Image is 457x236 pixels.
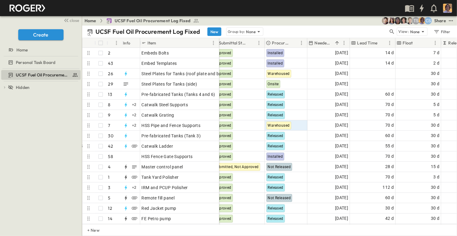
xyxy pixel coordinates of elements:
[158,40,164,46] button: Sort
[335,174,348,181] span: [DATE]
[123,34,130,51] div: Info
[142,50,169,56] span: Embeds Bolts
[431,215,440,222] span: 30 d
[215,82,231,86] span: Approved
[142,81,197,87] span: Steel Plates for Tanks (side)
[131,122,138,129] div: + 2
[385,91,394,98] span: 60 d
[215,72,231,76] span: Approved
[142,71,233,77] span: Steel Plates for Tanks (roof plate and bottom)
[298,39,305,47] button: Menu
[291,40,298,46] button: Sort
[433,111,439,118] span: 5 d
[268,154,283,159] span: Installed
[431,80,440,87] span: 30 d
[418,17,426,24] img: Carlos Garcia (cgarcia@herrero.com)
[335,122,348,129] span: [DATE]
[108,143,113,149] p: 42
[107,38,122,48] div: #
[215,206,231,210] span: Approved
[108,164,111,170] p: 4
[122,38,140,48] div: Info
[268,113,283,117] span: Released
[433,60,439,67] span: 2 d
[433,28,451,35] div: Filter
[268,185,283,190] span: Released
[142,153,193,160] span: HSS Fence Gate Supports
[385,60,394,67] span: 14 d
[385,205,394,212] span: 30 d
[108,91,112,97] p: 13
[142,91,215,97] span: Pre-fabricated Tanks (Tanks 4 and 6)
[109,40,116,46] button: Sort
[268,72,290,76] span: Warehoused
[142,60,177,66] span: Embed Templates
[268,175,283,179] span: Released
[142,143,173,149] span: Catwalk Ladder
[249,40,255,46] button: Sort
[108,112,111,118] p: 9
[385,132,394,139] span: 60 d
[268,206,283,210] span: Released
[272,40,290,46] p: Procurement Status
[1,70,81,80] div: UCSF Fuel Oil Procurement Log Fixedtest
[385,215,394,222] span: 42 d
[85,18,96,24] a: Home
[219,40,248,46] p: Submittal Status
[215,144,231,148] span: Approved
[433,101,439,108] span: 5 d
[388,17,395,24] img: Karen Gemmill (kgemmill@herrero.com)
[433,49,439,56] span: 7 d
[406,17,414,24] img: David Dachauer (ddachauer@herrero.com)
[268,61,283,65] span: Installed
[142,174,179,180] span: Tank Yard Polisher
[207,27,221,36] button: New
[142,133,201,139] span: Pre-fabricated Tanks (Tank 3)
[447,17,455,24] button: test
[18,29,64,40] button: Create
[246,29,256,35] p: None
[394,17,401,24] img: Graciela Ortiz (gortiz@herrero.com)
[335,163,348,170] span: [DATE]
[108,216,112,222] p: 14
[215,196,231,200] span: Approved
[142,195,175,201] span: Remote fill panel
[335,80,348,87] span: [DATE]
[142,216,171,222] span: FE Petro pump
[268,103,283,107] span: Released
[386,39,393,47] button: Menu
[108,195,111,201] p: 5
[385,122,394,129] span: 70 d
[268,217,283,221] span: Released
[385,153,394,160] span: 70 d
[95,27,200,36] p: UCSF Fuel Oil Procurement Log Fixed
[335,153,348,160] span: [DATE]
[431,143,440,150] span: 30 d
[108,71,113,77] p: 26
[108,185,111,191] p: 3
[315,40,333,46] p: Needed Onsite
[108,81,113,87] p: 29
[142,205,176,211] span: Red Jacket pump
[115,18,191,24] span: UCSF Fuel Oil Procurement Log Fixed
[431,70,440,77] span: 30 d
[113,39,120,47] button: Menu
[335,91,348,98] span: [DATE]
[268,51,283,55] span: Installed
[335,60,348,67] span: [DATE]
[142,164,183,170] span: Master control panel
[108,153,113,160] p: 58
[1,58,79,67] a: Personal Task Board
[379,40,385,46] button: Sort
[87,227,91,233] p: + New
[268,196,291,200] span: Not Released
[424,17,432,24] div: Claire Smythe (csmythe@herrero.com)
[335,143,348,150] span: [DATE]
[131,101,138,108] div: + 2
[61,16,81,24] button: close
[410,29,420,35] p: None
[431,205,440,212] span: 30 d
[334,40,341,46] button: Sort
[255,39,263,47] button: Menu
[335,49,348,56] span: [DATE]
